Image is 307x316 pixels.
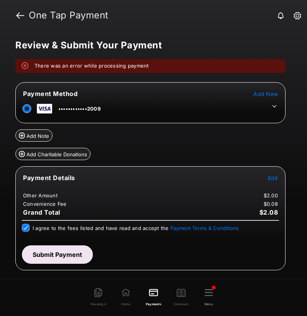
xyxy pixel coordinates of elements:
[33,225,239,231] span: I agree to the fees listed and have read and accept the
[253,91,278,97] span: Add New
[259,208,278,216] span: $2.08
[195,281,223,313] button: Menu
[35,62,149,70] em: There was an error while processing payment
[23,192,58,199] td: Other Amount
[146,298,161,306] span: Payments
[121,298,130,306] span: Home
[205,298,213,306] span: Menu
[268,175,278,181] span: Edit
[263,192,278,199] td: $2.00
[23,208,60,216] span: Grand Total
[263,200,278,207] td: $0.08
[15,41,286,50] h5: Review & Submit Your Payment
[15,129,53,142] button: Add Note
[140,281,167,313] a: Payments
[268,174,278,182] button: Edit
[84,281,112,313] a: Housing Agreement Options
[173,298,189,306] span: Community
[23,200,67,207] td: Convenience Fee
[91,298,106,306] span: Housing Agreement Options
[22,245,93,264] button: Submit Payment
[253,90,278,98] button: Add New
[29,11,295,20] strong: One Tap Payment
[170,225,239,231] button: I agree to the fees listed and have read and accept the
[15,148,91,160] button: Add Charitable Donations
[23,174,75,182] span: Payment Details
[23,90,78,98] span: Payment Method
[58,106,101,112] span: ••••••••••••2009
[167,281,195,313] a: Community
[112,281,140,313] a: Home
